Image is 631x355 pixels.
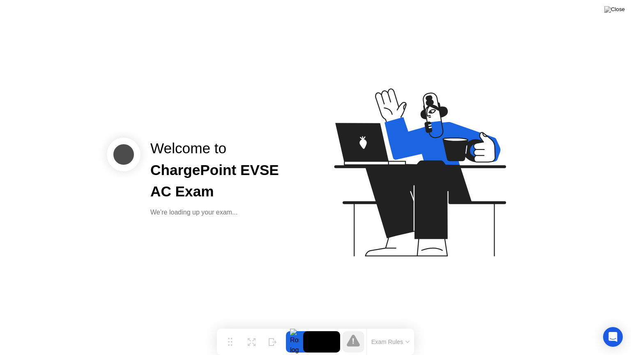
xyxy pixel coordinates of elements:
[150,138,302,159] div: Welcome to
[369,338,412,346] button: Exam Rules
[150,207,302,217] div: We’re loading up your exam...
[603,327,623,347] div: Open Intercom Messenger
[150,159,302,203] div: ChargePoint EVSE AC Exam
[604,6,625,13] img: Close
